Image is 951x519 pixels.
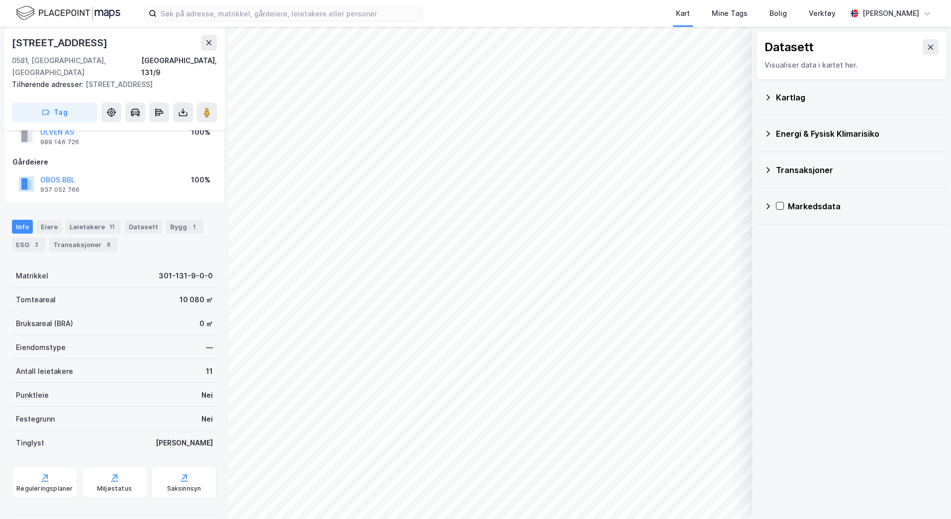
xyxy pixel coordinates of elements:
input: Søk på adresse, matrikkel, gårdeiere, leietakere eller personer [157,6,422,21]
div: Energi & Fysisk Klimarisiko [776,128,939,140]
div: Markedsdata [788,200,939,212]
div: Saksinnsyn [167,485,201,493]
div: Kartlag [776,91,939,103]
div: Nei [201,413,213,425]
iframe: Chat Widget [901,471,951,519]
div: 937 052 766 [40,186,80,194]
div: Eiere [37,220,62,234]
div: 11 [107,222,117,232]
div: Datasett [125,220,162,234]
div: Reguleringsplaner [16,485,73,493]
div: Bolig [769,7,787,19]
div: Nei [201,389,213,401]
div: Eiendomstype [16,342,66,353]
div: 301-131-9-0-0 [159,270,213,282]
div: Kontrollprogram for chat [901,471,951,519]
div: ESG [12,238,45,252]
div: 0581, [GEOGRAPHIC_DATA], [GEOGRAPHIC_DATA] [12,55,141,79]
div: [PERSON_NAME] [862,7,919,19]
div: 0 ㎡ [199,318,213,330]
div: Tinglyst [16,437,44,449]
button: Tag [12,102,97,122]
div: Transaksjoner [776,164,939,176]
div: Kart [676,7,690,19]
div: Punktleie [16,389,49,401]
div: Visualiser data i kartet her. [764,59,939,71]
div: Datasett [764,39,814,55]
div: [PERSON_NAME] [156,437,213,449]
div: 2 [31,240,41,250]
div: Transaksjoner [49,238,117,252]
div: [GEOGRAPHIC_DATA], 131/9 [141,55,217,79]
div: 8 [103,240,113,250]
div: Mine Tags [712,7,748,19]
div: 1 [189,222,199,232]
div: Festegrunn [16,413,55,425]
div: Matrikkel [16,270,48,282]
div: 989 146 726 [40,138,79,146]
div: 100% [191,126,210,138]
div: Bruksareal (BRA) [16,318,73,330]
div: Tomteareal [16,294,56,306]
div: — [206,342,213,353]
div: Miljøstatus [97,485,132,493]
span: Tilhørende adresser: [12,80,86,88]
div: 100% [191,174,210,186]
div: Antall leietakere [16,365,73,377]
div: Bygg [166,220,203,234]
div: Leietakere [66,220,121,234]
img: logo.f888ab2527a4732fd821a326f86c7f29.svg [16,4,120,22]
div: 11 [206,365,213,377]
div: [STREET_ADDRESS] [12,79,209,90]
div: Info [12,220,33,234]
div: Gårdeiere [12,156,216,168]
div: [STREET_ADDRESS] [12,35,109,51]
div: 10 080 ㎡ [180,294,213,306]
div: Verktøy [809,7,836,19]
